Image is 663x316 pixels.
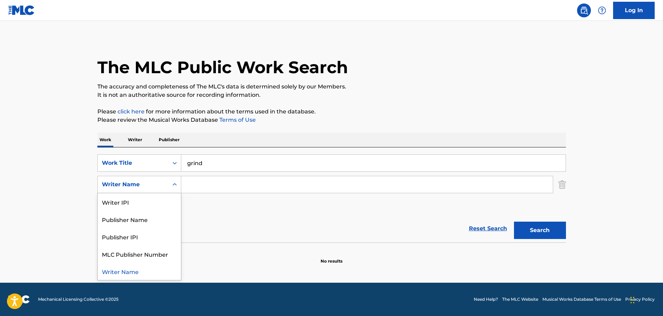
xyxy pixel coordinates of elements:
[321,250,342,264] p: No results
[97,91,566,99] p: It is not an authoritative source for recording information.
[613,2,655,19] a: Log In
[102,180,164,189] div: Writer Name
[558,176,566,193] img: Delete Criterion
[595,3,609,17] div: Help
[102,159,164,167] div: Work Title
[97,154,566,242] form: Search Form
[628,283,663,316] iframe: Chat Widget
[97,83,566,91] p: The accuracy and completeness of The MLC's data is determined solely by our Members.
[8,295,30,304] img: logo
[580,6,588,15] img: search
[38,296,119,302] span: Mechanical Licensing Collective © 2025
[157,133,182,147] p: Publisher
[502,296,538,302] a: The MLC Website
[98,193,181,211] div: Writer IPI
[625,296,655,302] a: Privacy Policy
[98,245,181,263] div: MLC Publisher Number
[542,296,621,302] a: Musical Works Database Terms of Use
[97,108,566,116] p: Please for more information about the terms used in the database.
[465,221,511,236] a: Reset Search
[98,228,181,245] div: Publisher IPI
[98,263,181,280] div: Writer Name
[97,116,566,124] p: Please review the Musical Works Database
[117,108,145,115] a: click here
[577,3,591,17] a: Public Search
[97,133,113,147] p: Work
[126,133,144,147] p: Writer
[8,5,35,15] img: MLC Logo
[630,290,635,310] div: Drag
[98,211,181,228] div: Publisher Name
[97,57,348,78] h1: The MLC Public Work Search
[218,117,256,123] a: Terms of Use
[598,6,606,15] img: help
[514,222,566,239] button: Search
[474,296,498,302] a: Need Help?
